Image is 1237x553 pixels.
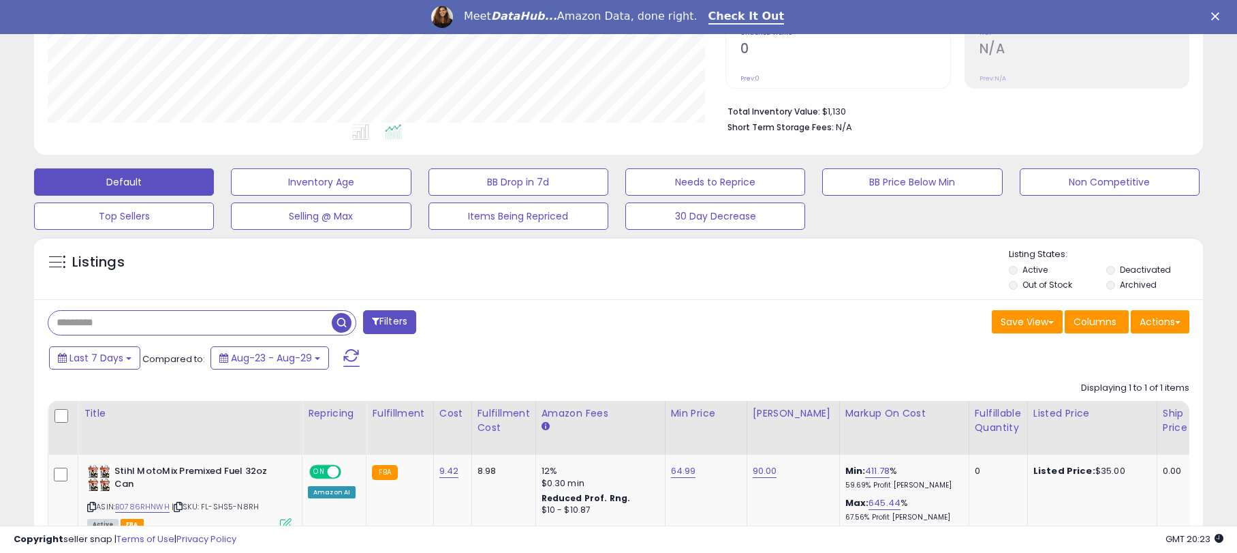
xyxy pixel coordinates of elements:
[975,465,1017,477] div: 0
[87,465,111,492] img: 51PSarqhfuL._SL40_.jpg
[231,203,411,230] button: Selling @ Max
[845,464,866,477] b: Min:
[1022,264,1048,275] label: Active
[231,351,312,365] span: Aug-23 - Aug-29
[439,406,466,421] div: Cost
[114,465,280,494] b: Stihl MotoMix Premixed Fuel 32oz Can
[868,496,901,510] a: 645.44
[542,505,655,516] div: $10 - $10.87
[542,465,655,477] div: 12%
[172,501,259,512] span: | SKU: FL-SHS5-N8RH
[836,121,852,134] span: N/A
[231,168,411,196] button: Inventory Age
[845,496,869,509] b: Max:
[477,406,530,435] div: Fulfillment Cost
[740,41,950,59] h2: 0
[1033,406,1151,421] div: Listed Price
[980,29,1189,37] span: ROI
[428,203,608,230] button: Items Being Repriced
[980,74,1006,83] small: Prev: N/A
[1163,406,1190,435] div: Ship Price
[822,168,1002,196] button: BB Price Below Min
[1120,279,1157,290] label: Archived
[542,421,550,433] small: Amazon Fees.
[992,310,1063,333] button: Save View
[671,406,741,421] div: Min Price
[1009,248,1203,261] p: Listing States:
[372,465,397,480] small: FBA
[49,346,140,370] button: Last 7 Days
[84,406,296,421] div: Title
[1211,12,1225,20] div: Close
[1065,310,1129,333] button: Columns
[477,465,525,477] div: 8.98
[14,533,236,546] div: seller snap | |
[491,10,557,23] i: DataHub...
[865,464,890,478] a: 411.78
[625,168,805,196] button: Needs to Reprice
[1131,310,1189,333] button: Actions
[753,464,777,478] a: 90.00
[845,465,958,490] div: %
[1033,464,1095,477] b: Listed Price:
[115,501,170,513] a: B0786RHNWH
[363,310,416,334] button: Filters
[1022,279,1072,290] label: Out of Stock
[1033,465,1146,477] div: $35.00
[142,353,205,365] span: Compared to:
[708,10,785,25] a: Check It Out
[671,464,696,478] a: 64.99
[727,102,1179,119] li: $1,130
[14,533,63,545] strong: Copyright
[176,533,236,545] a: Privacy Policy
[308,486,356,498] div: Amazon AI
[464,10,698,23] div: Meet Amazon Data, done right.
[1120,264,1171,275] label: Deactivated
[439,464,459,478] a: 9.42
[839,401,969,455] th: The percentage added to the cost of goods (COGS) that forms the calculator for Min & Max prices.
[1163,465,1185,477] div: 0.00
[753,406,834,421] div: [PERSON_NAME]
[34,203,214,230] button: Top Sellers
[975,406,1022,435] div: Fulfillable Quantity
[740,29,950,37] span: Ordered Items
[542,492,631,504] b: Reduced Prof. Rng.
[1074,315,1116,329] span: Columns
[845,481,958,490] p: 59.69% Profit [PERSON_NAME]
[845,406,963,421] div: Markup on Cost
[69,351,123,365] span: Last 7 Days
[845,497,958,522] div: %
[542,406,659,421] div: Amazon Fees
[87,465,292,528] div: ASIN:
[116,533,174,545] a: Terms of Use
[625,203,805,230] button: 30 Day Decrease
[210,346,329,370] button: Aug-23 - Aug-29
[1081,382,1189,395] div: Displaying 1 to 1 of 1 items
[727,121,834,133] b: Short Term Storage Fees:
[980,41,1189,59] h2: N/A
[428,168,608,196] button: BB Drop in 7d
[542,477,655,490] div: $0.30 min
[372,406,427,421] div: Fulfillment
[34,168,214,196] button: Default
[72,253,125,272] h5: Listings
[727,106,820,117] b: Total Inventory Value:
[311,466,328,478] span: ON
[431,6,453,28] img: Profile image for Georgie
[1020,168,1200,196] button: Non Competitive
[740,74,760,83] small: Prev: 0
[308,406,360,421] div: Repricing
[1165,533,1223,545] span: 2025-09-6 20:23 GMT
[339,466,361,478] span: OFF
